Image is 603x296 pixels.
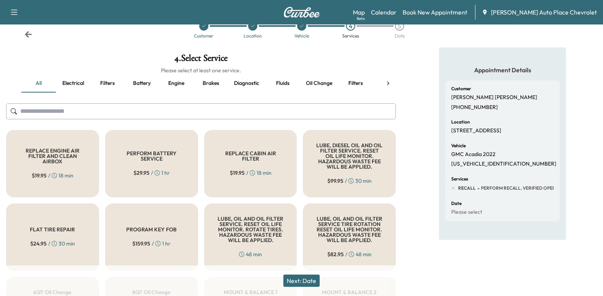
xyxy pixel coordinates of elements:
[90,74,125,93] button: Filters
[132,240,150,247] span: $ 159.95
[327,250,372,258] div: / 48 min
[32,172,73,179] div: / 18 min
[30,240,75,247] div: / 30 min
[445,66,560,74] h5: Appointment Details
[21,74,56,93] button: all
[315,143,383,169] h5: LUBE, DIESEL OIL AND OIL FILTER SERVICE. RESET OIL LIFE MONITOR. HAZARDOUS WASTE FEE WILL BE APPL...
[217,151,284,161] h5: REPLACE CABIN AIR FILTER
[342,34,359,38] div: Services
[327,250,344,258] span: $ 82.95
[283,7,320,18] img: Curbee Logo
[451,120,470,124] h6: Location
[451,177,468,181] h6: Services
[479,185,575,191] span: PERFORM RECALL. VERIFIED OPEN RECALL:
[300,74,338,93] button: Oil change
[194,34,213,38] div: Customer
[239,250,262,258] div: 48 min
[159,74,193,93] button: Engine
[371,8,397,17] a: Calendar
[244,34,262,38] div: Location
[56,74,90,93] button: Electrical
[451,143,466,148] h6: Vehicle
[294,34,309,38] div: Vehicle
[118,151,185,161] h5: PERFORM BATTERY SERVICE
[403,8,467,17] a: Book New Appointment
[395,21,404,31] div: 5
[353,8,365,17] a: MapBeta
[491,8,597,17] span: [PERSON_NAME] Auto Place Chevrolet
[24,31,32,38] div: Back
[451,94,537,101] p: [PERSON_NAME] [PERSON_NAME]
[230,169,271,177] div: / 18 min
[451,151,496,158] p: GMC Acadia 2022
[476,184,479,192] span: -
[395,34,405,38] div: Date
[357,16,365,21] div: Beta
[451,127,501,134] p: [STREET_ADDRESS]
[458,185,476,191] span: RECALL
[6,67,396,74] h6: Please select at least one service.
[283,275,320,287] button: Next: Date
[126,227,177,232] h5: PROGRAM KEY FOB
[19,148,86,164] h5: REPLACE ENGINE AIR FILTER AND CLEAN AIRBOX
[315,216,383,243] h5: LUBE, OIL AND OIL FILTER SERVICE TIRE ROTATION RESET OIL LIFE MONITOR. HAZARDOUS WASTE FEE WILL B...
[30,227,75,232] h5: FLAT TIRE REPAIR
[21,74,380,93] div: basic tabs example
[132,240,171,247] div: / 1 hr
[230,169,245,177] span: $ 19.95
[327,177,372,185] div: / 30 min
[338,74,373,93] button: Filters
[265,74,300,93] button: Fluids
[451,86,471,91] h6: Customer
[451,201,462,206] h6: Date
[125,74,159,93] button: Battery
[451,161,556,168] p: [US_VEHICLE_IDENTIFICATION_NUMBER]
[193,74,228,93] button: Brakes
[451,209,482,216] p: Please select
[451,104,498,111] p: [PHONE_NUMBER]
[346,21,355,31] div: 4
[32,172,47,179] span: $ 19.95
[373,74,407,93] button: Tire
[217,216,284,243] h5: LUBE, OIL AND OIL FILTER SERVICE. RESET OIL LIFE MONITOR. ROTATE TIRES. HAZARDOUS WASTE FEE WILL ...
[6,54,396,67] h1: 4 . Select Service
[30,240,47,247] span: $ 24.95
[327,177,343,185] span: $ 99.95
[133,169,150,177] span: $ 29.95
[133,169,170,177] div: / 1 hr
[228,74,265,93] button: Diagnostic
